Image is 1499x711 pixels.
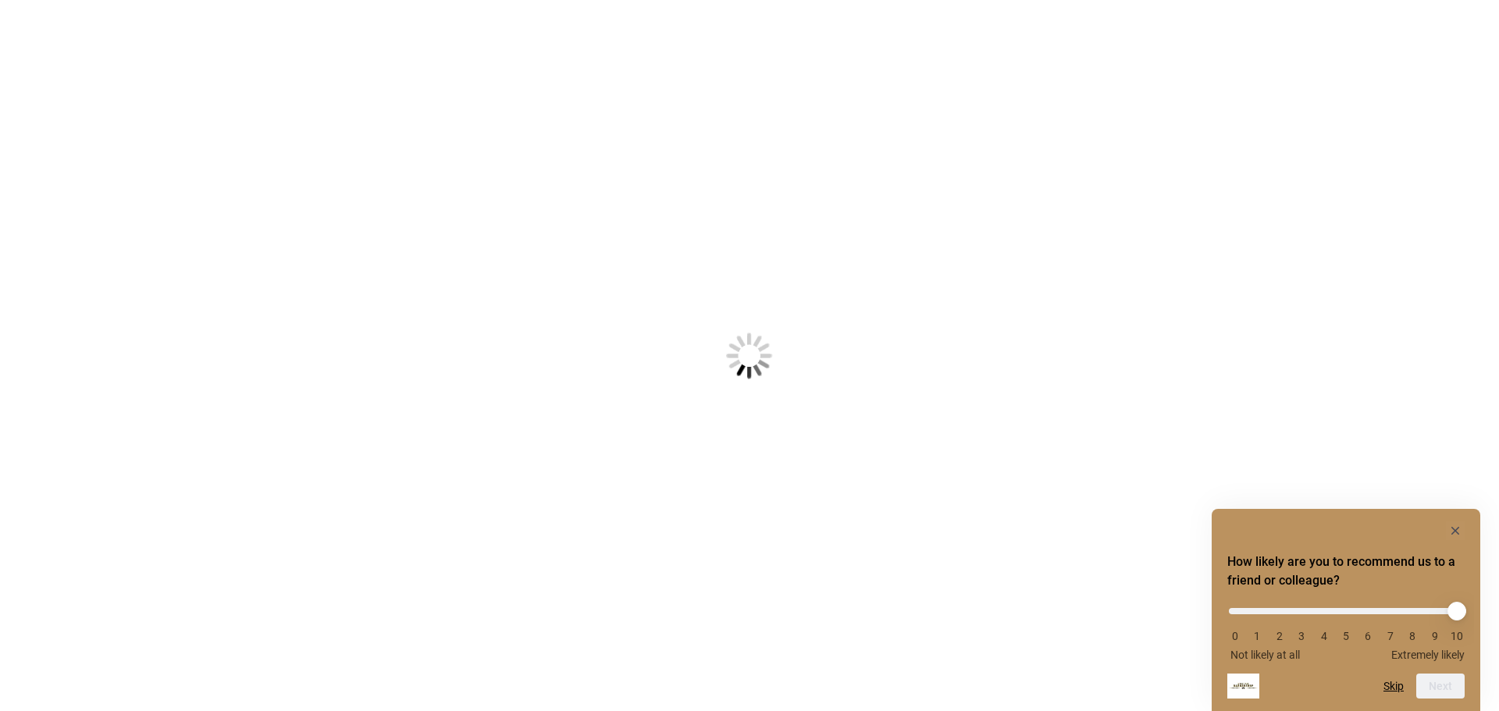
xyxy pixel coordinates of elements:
div: How likely are you to recommend us to a friend or colleague? Select an option from 0 to 10, with ... [1227,596,1465,661]
h2: How likely are you to recommend us to a friend or colleague? Select an option from 0 to 10, with ... [1227,553,1465,590]
span: Extremely likely [1391,649,1465,661]
li: 2 [1272,630,1287,642]
li: 3 [1294,630,1309,642]
li: 9 [1427,630,1443,642]
li: 10 [1449,630,1465,642]
button: Skip [1383,680,1404,692]
li: 4 [1316,630,1332,642]
li: 6 [1360,630,1376,642]
button: Hide survey [1446,521,1465,540]
li: 5 [1338,630,1354,642]
span: Not likely at all [1230,649,1300,661]
li: 0 [1227,630,1243,642]
li: 8 [1405,630,1420,642]
img: Loading [650,256,849,456]
li: 1 [1249,630,1265,642]
button: Next question [1416,674,1465,699]
div: How likely are you to recommend us to a friend or colleague? Select an option from 0 to 10, with ... [1227,521,1465,699]
li: 7 [1383,630,1398,642]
